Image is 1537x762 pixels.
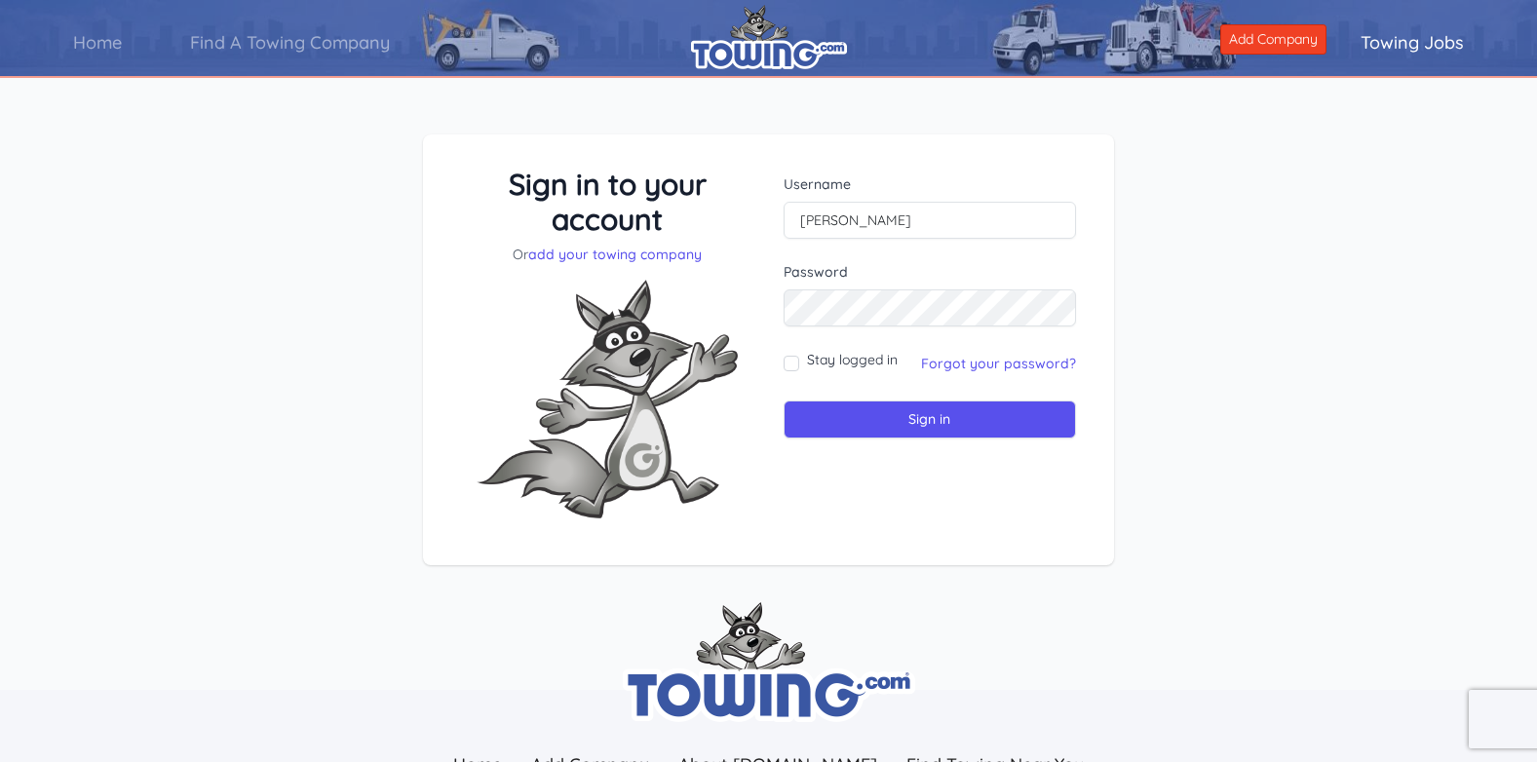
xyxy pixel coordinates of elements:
[807,350,898,369] label: Stay logged in
[784,400,1077,438] input: Sign in
[1220,24,1326,55] a: Add Company
[784,174,1077,194] label: Username
[461,264,753,534] img: Fox-Excited.png
[784,262,1077,282] label: Password
[39,15,156,70] a: Home
[623,602,915,722] img: towing
[921,355,1076,372] a: Forgot your password?
[1326,15,1498,70] a: Towing Jobs
[461,245,754,264] p: Or
[156,15,424,70] a: Find A Towing Company
[691,5,847,69] img: logo.png
[528,246,702,263] a: add your towing company
[461,167,754,237] h3: Sign in to your account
